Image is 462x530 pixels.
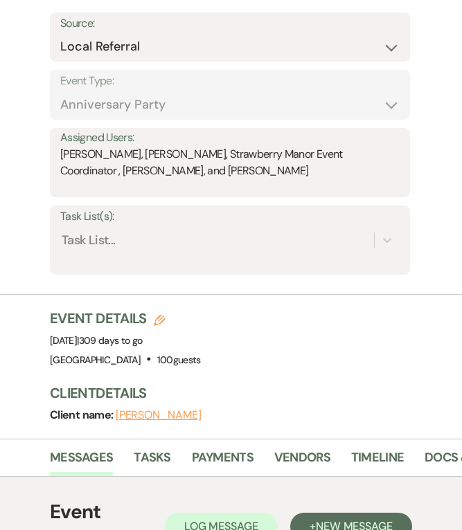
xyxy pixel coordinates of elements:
[50,408,116,422] span: Client name:
[192,448,254,476] a: Payments
[60,14,400,34] label: Source:
[77,334,142,347] span: |
[60,147,343,178] span: [PERSON_NAME], [PERSON_NAME], Strawberry Manor Event Coordinator , [PERSON_NAME], and [PERSON_NAME]
[116,410,202,421] button: [PERSON_NAME]
[50,383,448,403] h3: Client Details
[351,448,404,476] a: Timeline
[50,448,113,476] a: Messages
[50,334,143,347] span: [DATE]
[79,334,143,347] span: 309 days to go
[134,448,170,476] a: Tasks
[60,207,400,227] label: Task List(s):
[62,231,115,250] div: Task List...
[157,354,201,366] span: 100 guests
[50,354,141,366] span: [GEOGRAPHIC_DATA]
[274,448,330,476] a: Vendors
[50,309,201,328] h3: Event Details
[60,129,400,146] div: Assigned Users:
[60,71,400,91] label: Event Type:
